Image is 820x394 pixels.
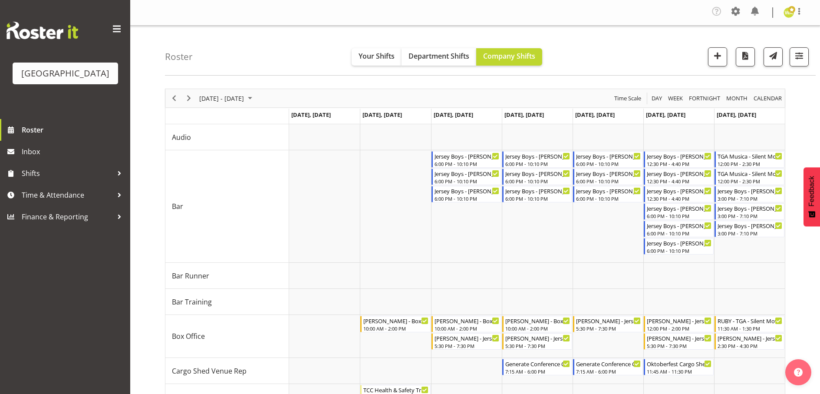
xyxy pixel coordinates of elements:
div: Bar"s event - Jersey Boys - Hanna Peters Begin From Saturday, September 20, 2025 at 6:00:00 PM GM... [644,221,714,237]
div: Box Office"s event - Wendy - Box Office (Daytime Shifts) - Wendy Auld Begin From Tuesday, Septemb... [360,316,430,332]
div: 6:00 PM - 10:10 PM [435,160,499,167]
button: Add a new shift [708,47,727,66]
div: 3:00 PM - 7:10 PM [718,195,782,202]
div: Bar"s event - Jersey Boys - Kelly Shepherd Begin From Thursday, September 18, 2025 at 6:00:00 PM ... [502,169,572,185]
span: Shifts [22,167,113,180]
div: 5:30 PM - 7:30 PM [435,342,499,349]
span: Time Scale [613,93,642,104]
span: [DATE], [DATE] [291,111,331,119]
div: 11:45 AM - 11:30 PM [647,368,711,375]
div: [PERSON_NAME] - Box Office (Daytime Shifts) - [PERSON_NAME] [363,316,428,325]
div: Jersey Boys - [PERSON_NAME] [505,186,570,195]
div: 6:00 PM - 10:10 PM [576,178,641,185]
div: 5:30 PM - 7:30 PM [647,342,711,349]
div: 6:00 PM - 10:10 PM [576,160,641,167]
button: Timeline Month [725,93,749,104]
td: Box Office resource [165,315,289,358]
div: 5:30 PM - 7:30 PM [576,325,641,332]
span: Fortnight [688,93,721,104]
div: [PERSON_NAME] - Jersey Boys - Box Office - [PERSON_NAME] [647,316,711,325]
div: 6:00 PM - 10:10 PM [435,178,499,185]
div: Bar"s event - Jersey Boys - Aiddie Carnihan Begin From Saturday, September 20, 2025 at 12:30:00 P... [644,151,714,168]
img: help-xxl-2.png [794,368,803,377]
div: Jersey Boys - [PERSON_NAME] [576,186,641,195]
span: Company Shifts [483,51,535,61]
span: [DATE], [DATE] [575,111,615,119]
span: Month [725,93,748,104]
span: Bar [172,201,183,212]
span: Cargo Shed Venue Rep [172,366,247,376]
div: [PERSON_NAME] - Jersey Boys - Box Office - [PERSON_NAME] [505,334,570,342]
div: 3:00 PM - 7:10 PM [718,230,782,237]
button: Your Shifts [352,48,402,66]
div: Jersey Boys - [PERSON_NAME] [647,169,711,178]
div: 12:00 PM - 2:00 PM [647,325,711,332]
div: [PERSON_NAME] - Jersey Boys - Box Office - [PERSON_NAME] [576,316,641,325]
div: RUBY - TGA - Silent Movies - [PERSON_NAME] [718,316,782,325]
button: Filter Shifts [790,47,809,66]
div: 6:00 PM - 10:10 PM [435,195,499,202]
div: TGA Musica - Silent Movies Live - [PERSON_NAME] [718,152,782,160]
div: Generate Conference Cargo Shed - [PERSON_NAME] [505,359,570,368]
div: Cargo Shed Venue Rep"s event - Oktoberfest Cargo Shed - Robyn Shefer Begin From Saturday, Septemb... [644,359,714,375]
span: Time & Attendance [22,189,113,202]
div: Box Office"s event - Valerie - Jersey Boys - Box Office - Valerie Donaldson Begin From Friday, Se... [573,316,643,332]
div: Generate Conference Cargo Shed - [PERSON_NAME] [576,359,641,368]
span: [DATE], [DATE] [362,111,402,119]
div: 7:15 AM - 6:00 PM [505,368,570,375]
td: Bar resource [165,150,289,263]
div: 5:30 PM - 7:30 PM [505,342,570,349]
span: Department Shifts [408,51,469,61]
img: wendy-auld9530.jpg [784,7,794,18]
div: Jersey Boys - [PERSON_NAME] [576,152,641,160]
button: Month [752,93,784,104]
div: 12:30 PM - 4:40 PM [647,160,711,167]
button: Send a list of all shifts for the selected filtered period to all rostered employees. [764,47,783,66]
div: Bar"s event - Jersey Boys - Chris Darlington Begin From Sunday, September 21, 2025 at 3:00:00 PM ... [715,203,784,220]
div: 12:30 PM - 4:40 PM [647,178,711,185]
span: calendar [753,93,783,104]
div: Jersey Boys - [PERSON_NAME] [647,204,711,212]
div: 10:00 AM - 2:00 PM [505,325,570,332]
span: Bar Training [172,297,212,307]
div: Bar"s event - Jersey Boys - Jordan Sanft Begin From Friday, September 19, 2025 at 6:00:00 PM GMT+... [573,186,643,202]
div: Bar"s event - TGA Musica - Silent Movies Live - Chris Darlington Begin From Sunday, September 21,... [715,169,784,185]
div: Previous [167,89,181,107]
button: Download a PDF of the roster according to the set date range. [736,47,755,66]
button: Fortnight [688,93,722,104]
div: 10:00 AM - 2:00 PM [363,325,428,332]
img: Rosterit website logo [7,22,78,39]
div: Bar"s event - Jersey Boys - Skye Colonna Begin From Friday, September 19, 2025 at 6:00:00 PM GMT+... [573,169,643,185]
div: [PERSON_NAME] - Box Office (Daytime Shifts) - [PERSON_NAME] [435,316,499,325]
div: [PERSON_NAME] - Jersey Boys - Box Office - [PERSON_NAME] [718,334,782,342]
div: Bar"s event - Jersey Boys - Robin Hendriks Begin From Sunday, September 21, 2025 at 3:00:00 PM GM... [715,221,784,237]
td: Bar Runner resource [165,263,289,289]
td: Bar Training resource [165,289,289,315]
div: [PERSON_NAME] - Jersey Boys - Box Office - [PERSON_NAME] [435,334,499,342]
div: 12:00 PM - 2:30 PM [718,160,782,167]
div: [GEOGRAPHIC_DATA] [21,67,109,80]
div: Jersey Boys - [PERSON_NAME] [647,152,711,160]
span: Finance & Reporting [22,210,113,223]
div: Next [181,89,196,107]
div: 6:00 PM - 10:10 PM [505,195,570,202]
span: Audio [172,132,191,142]
span: [DATE], [DATE] [504,111,544,119]
span: [DATE], [DATE] [434,111,473,119]
button: September 15 - 21, 2025 [198,93,256,104]
div: 3:00 PM - 7:10 PM [718,212,782,219]
div: Box Office"s event - Wendy - Box Office (Daytime Shifts) - Wendy Auld Begin From Wednesday, Septe... [431,316,501,332]
button: Timeline Day [650,93,664,104]
span: Day [651,93,663,104]
div: 2:30 PM - 4:30 PM [718,342,782,349]
div: Jersey Boys - [PERSON_NAME] [435,169,499,178]
div: Bar"s event - Jersey Boys - Skye Colonna Begin From Wednesday, September 17, 2025 at 6:00:00 PM G... [431,186,501,202]
div: 6:00 PM - 10:10 PM [647,212,711,219]
div: Box Office"s event - RUBY - TGA - Silent Movies - Ruby Grace Begin From Sunday, September 21, 202... [715,316,784,332]
div: TGA Musica - Silent Movies Live - [PERSON_NAME] [718,169,782,178]
div: [PERSON_NAME] - Box Office (Daytime Shifts) - [PERSON_NAME] [505,316,570,325]
div: Jersey Boys - [PERSON_NAME] [647,221,711,230]
div: Jersey Boys - [PERSON_NAME] [718,221,782,230]
div: Box Office"s event - Wendy - Box Office (Daytime Shifts) - Wendy Auld Begin From Thursday, Septem... [502,316,572,332]
td: Cargo Shed Venue Rep resource [165,358,289,384]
